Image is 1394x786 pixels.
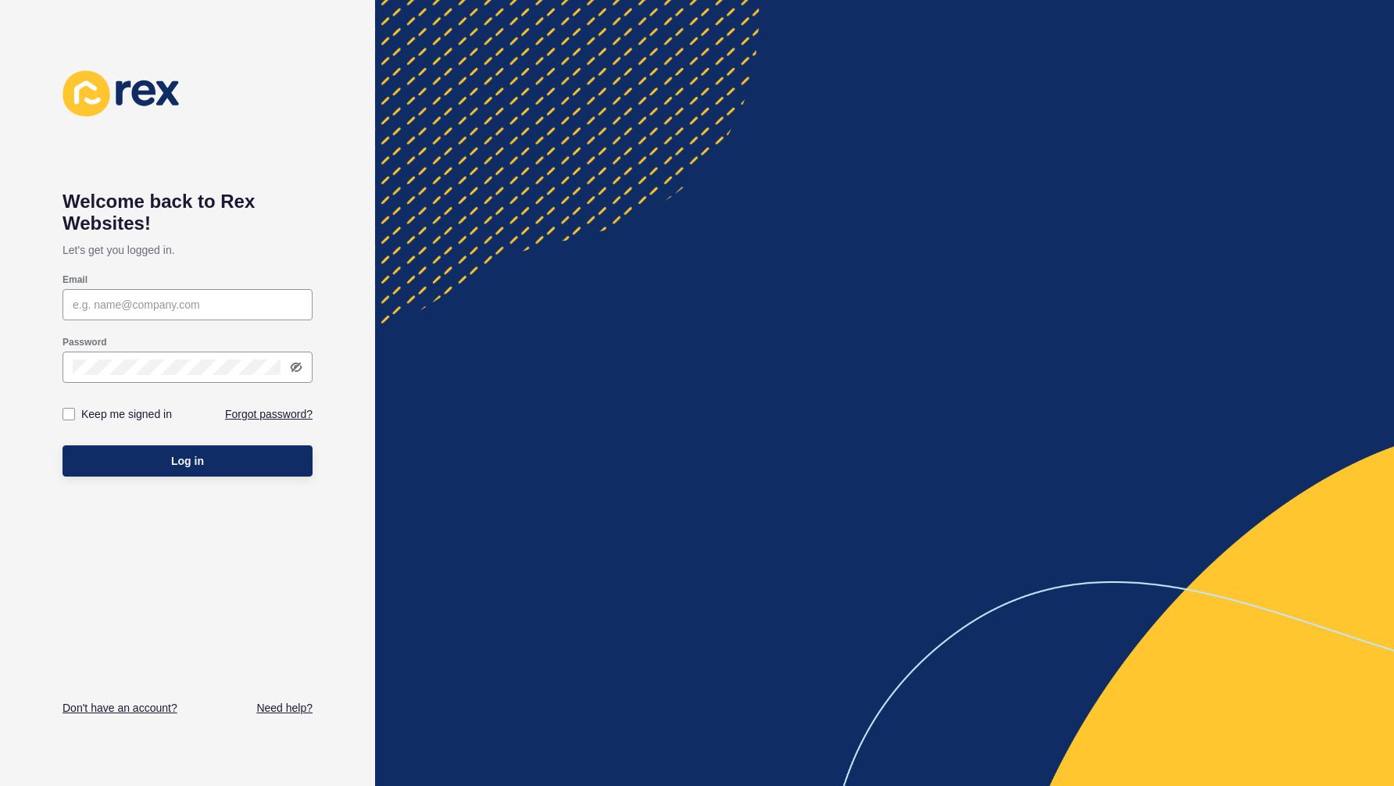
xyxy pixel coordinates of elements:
[63,700,177,716] a: Don't have an account?
[63,445,313,477] button: Log in
[63,273,88,286] label: Email
[256,700,313,716] a: Need help?
[171,453,204,469] span: Log in
[73,297,302,313] input: e.g. name@company.com
[81,406,172,422] label: Keep me signed in
[63,191,313,234] h1: Welcome back to Rex Websites!
[63,336,107,348] label: Password
[63,234,313,266] p: Let's get you logged in.
[225,406,313,422] a: Forgot password?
